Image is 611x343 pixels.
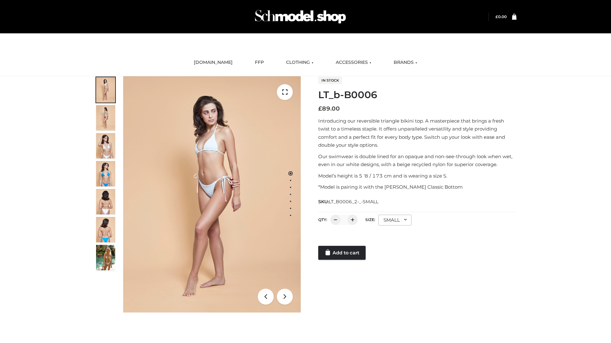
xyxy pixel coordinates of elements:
[250,56,269,70] a: FFP
[365,217,375,222] label: Size:
[318,217,327,222] label: QTY:
[318,117,516,149] p: Introducing our reversible triangle bikini top. A masterpiece that brings a fresh twist to a time...
[96,245,115,270] img: Arieltop_CloudNine_AzureSky2.jpg
[96,161,115,186] img: ArielClassicBikiniTop_CloudNine_AzureSky_OW114ECO_4-scaled.jpg
[318,105,340,112] bdi: 89.00
[495,14,507,19] a: £0.00
[123,76,301,313] img: ArielClassicBikiniTop_CloudNine_AzureSky_OW114ECO_1
[318,77,342,84] span: In stock
[318,172,516,180] p: Model’s height is 5 ‘8 / 173 cm and is wearing a size S.
[495,14,498,19] span: £
[189,56,237,70] a: [DOMAIN_NAME]
[318,198,379,205] span: SKU:
[318,152,516,169] p: Our swimwear is double lined for an opaque and non-see-through look when wet, even in our white d...
[318,105,322,112] span: £
[318,246,366,260] a: Add to cart
[253,4,348,29] img: Schmodel Admin 964
[281,56,318,70] a: CLOTHING
[378,215,411,225] div: SMALL
[389,56,422,70] a: BRANDS
[96,105,115,131] img: ArielClassicBikiniTop_CloudNine_AzureSky_OW114ECO_2-scaled.jpg
[96,77,115,103] img: ArielClassicBikiniTop_CloudNine_AzureSky_OW114ECO_1-scaled.jpg
[318,89,516,101] h1: LT_b-B0006
[96,217,115,242] img: ArielClassicBikiniTop_CloudNine_AzureSky_OW114ECO_8-scaled.jpg
[96,189,115,214] img: ArielClassicBikiniTop_CloudNine_AzureSky_OW114ECO_7-scaled.jpg
[96,133,115,158] img: ArielClassicBikiniTop_CloudNine_AzureSky_OW114ECO_3-scaled.jpg
[318,183,516,191] p: *Model is pairing it with the [PERSON_NAME] Classic Bottom
[329,199,378,205] span: LT_B0006_2-_-SMALL
[495,14,507,19] bdi: 0.00
[331,56,376,70] a: ACCESSORIES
